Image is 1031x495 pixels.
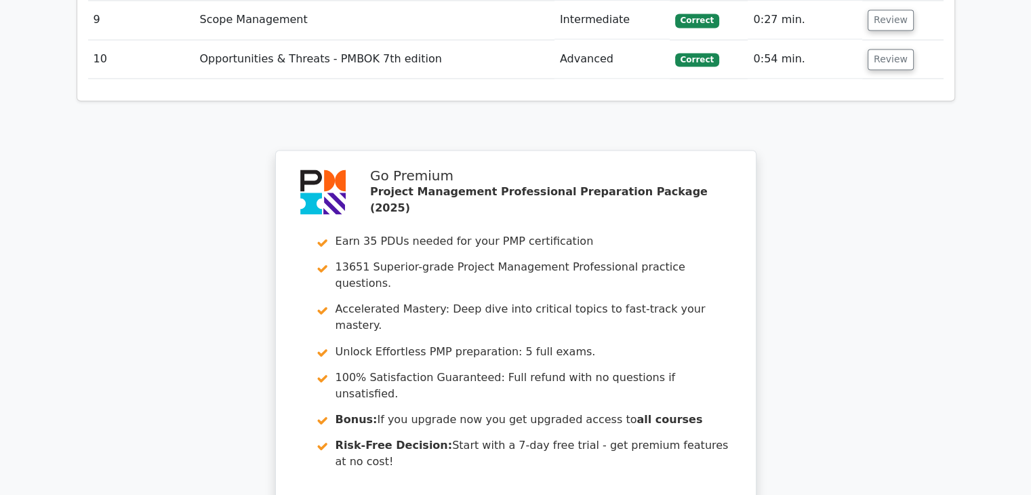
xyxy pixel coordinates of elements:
[868,49,914,70] button: Review
[748,40,862,79] td: 0:54 min.
[88,1,195,39] td: 9
[675,53,719,66] span: Correct
[194,40,554,79] td: Opportunities & Threats - PMBOK 7th edition
[194,1,554,39] td: Scope Management
[868,9,914,31] button: Review
[88,40,195,79] td: 10
[554,40,670,79] td: Advanced
[554,1,670,39] td: Intermediate
[748,1,862,39] td: 0:27 min.
[675,14,719,27] span: Correct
